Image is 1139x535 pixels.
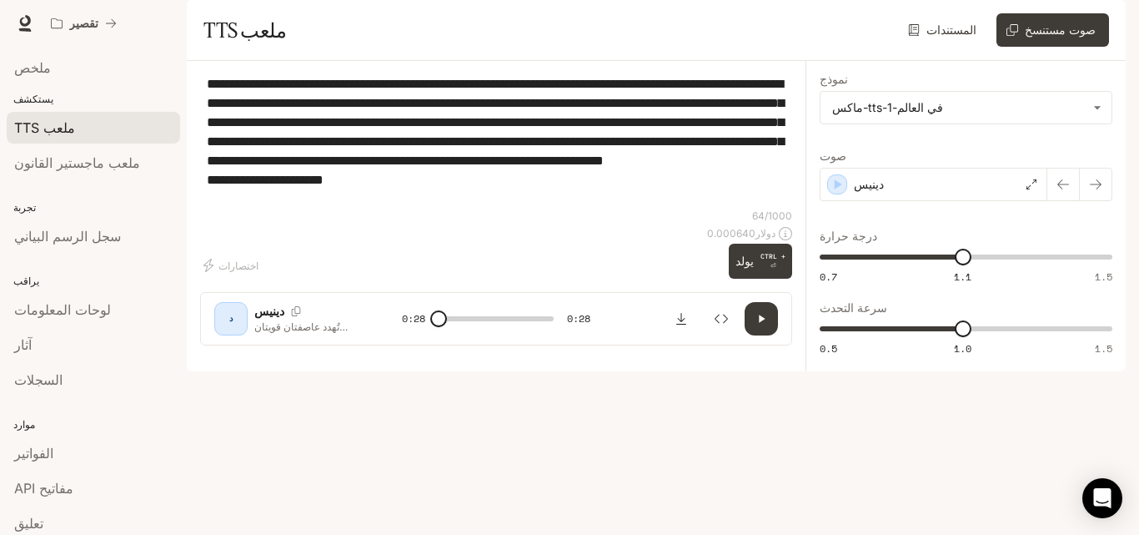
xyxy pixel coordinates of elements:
font: المستندات [926,23,976,37]
button: فحص [705,302,738,336]
font: 1.5 [1095,341,1112,356]
font: صوت مستنسخ [1025,23,1096,37]
font: CTRL + [760,252,785,260]
font: 1.1 [954,270,971,284]
button: تنزيل الصوت [665,302,698,336]
button: جميع مساحات العمل [43,7,124,40]
font: درجة حرارة [820,229,877,243]
font: 0:28 [402,311,425,326]
font: يولد [735,254,754,268]
font: ملعب TTS [203,18,286,43]
font: 1.0 [954,341,971,356]
font: تقصير [69,16,98,30]
button: صوت مستنسخ [996,13,1109,47]
div: فتح برنامج Intercom Messenger [1082,478,1122,518]
font: 0.5 [820,341,837,356]
font: سرعة التحدث [820,300,887,315]
font: في العالم-tts-1-ماكس [832,100,943,114]
button: نسخ معرف الصوت [284,306,308,316]
font: صوت [820,149,846,163]
font: 0.7 [820,270,837,284]
a: المستندات [905,13,983,47]
font: ⏎ [770,262,776,270]
button: اختصارات [200,252,265,279]
font: د [229,313,233,323]
font: دينيس [254,304,284,318]
font: نموذج [820,72,848,86]
font: 1.5 [1095,270,1112,284]
button: يولدCTRL +⏎ [729,244,792,278]
div: في العالم-tts-1-ماكس [820,92,1111,124]
font: اختصارات [218,260,258,272]
font: دينيس [854,177,884,191]
font: 0:28 [567,311,590,326]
